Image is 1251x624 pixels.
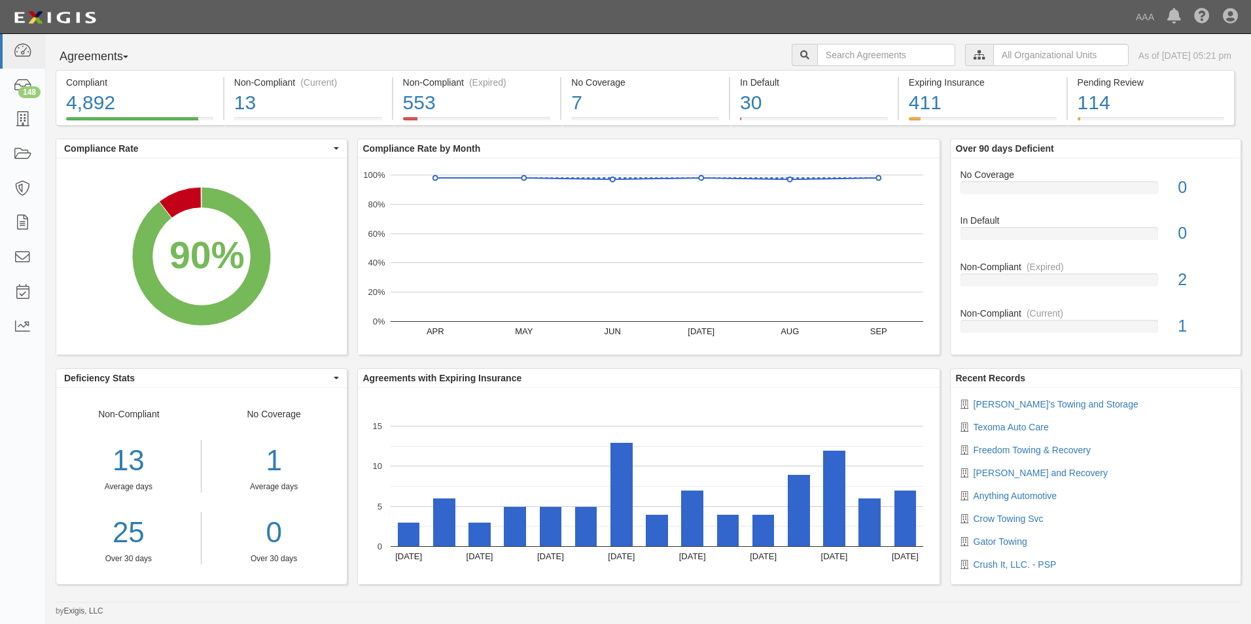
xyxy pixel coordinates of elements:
[951,307,1241,320] div: Non-Compliant
[18,86,41,98] div: 148
[974,491,1057,501] a: Anything Automotive
[740,76,888,89] div: In Default
[688,326,714,336] text: [DATE]
[56,512,201,553] a: 25
[951,214,1241,227] div: In Default
[561,117,729,128] a: No Coverage7
[537,551,563,561] text: [DATE]
[363,373,522,383] b: Agreements with Expiring Insurance
[64,606,103,615] a: Exigis, LLC
[368,228,385,238] text: 60%
[870,326,887,336] text: SEP
[974,468,1108,478] a: [PERSON_NAME] and Recovery
[64,372,330,385] span: Deficiency Stats
[211,481,337,493] div: Average days
[960,307,1231,343] a: Non-Compliant(Current)1
[515,326,533,336] text: MAY
[202,407,347,564] div: No Coverage
[363,143,481,154] b: Compliance Rate by Month
[604,326,620,336] text: JUN
[56,606,103,617] small: by
[56,553,201,564] div: Over 30 days
[909,89,1057,117] div: 411
[66,76,213,89] div: Compliant
[56,117,223,128] a: Compliant4,892
[358,388,940,584] svg: A chart.
[1168,176,1241,199] div: 0
[740,89,888,117] div: 30
[781,326,799,336] text: AUG
[368,287,385,297] text: 20%
[56,481,201,493] div: Average days
[750,551,777,561] text: [DATE]
[358,158,940,355] svg: A chart.
[368,199,385,209] text: 80%
[1068,117,1235,128] a: Pending Review114
[372,461,381,471] text: 10
[56,440,201,481] div: 13
[817,44,955,66] input: Search Agreements
[211,553,337,564] div: Over 30 days
[56,407,202,564] div: Non-Compliant
[300,76,337,89] div: (Current)
[1078,76,1225,89] div: Pending Review
[403,89,551,117] div: 553
[56,158,347,355] svg: A chart.
[571,76,719,89] div: No Coverage
[571,89,719,117] div: 7
[974,513,1044,524] a: Crow Towing Svc
[426,326,444,336] text: APR
[403,76,551,89] div: Non-Compliant (Expired)
[1027,260,1064,273] div: (Expired)
[234,89,382,117] div: 13
[1078,89,1225,117] div: 114
[56,369,347,387] button: Deficiency Stats
[377,542,381,551] text: 0
[993,44,1129,66] input: All Organizational Units
[909,76,1057,89] div: Expiring Insurance
[974,536,1027,547] a: Gator Towing
[1168,268,1241,292] div: 2
[960,214,1231,260] a: In Default0
[678,551,705,561] text: [DATE]
[960,260,1231,307] a: Non-Compliant(Expired)2
[1027,307,1063,320] div: (Current)
[377,501,381,511] text: 5
[951,168,1241,181] div: No Coverage
[974,559,1057,570] a: Crush It, LLC. - PSP
[951,260,1241,273] div: Non-Compliant
[56,139,347,158] button: Compliance Rate
[66,89,213,117] div: 4,892
[1194,9,1210,25] i: Help Center - Complianz
[956,373,1026,383] b: Recent Records
[469,76,506,89] div: (Expired)
[395,551,422,561] text: [DATE]
[466,551,493,561] text: [DATE]
[56,44,154,70] button: Agreements
[891,551,918,561] text: [DATE]
[368,258,385,268] text: 40%
[730,117,898,128] a: In Default30
[224,117,392,128] a: Non-Compliant(Current)13
[64,142,330,155] span: Compliance Rate
[372,317,385,326] text: 0%
[372,421,381,431] text: 15
[1168,315,1241,338] div: 1
[974,445,1091,455] a: Freedom Towing & Recovery
[211,512,337,553] a: 0
[1168,222,1241,245] div: 0
[1129,4,1161,30] a: AAA
[363,170,385,180] text: 100%
[974,422,1049,432] a: Texoma Auto Care
[393,117,561,128] a: Non-Compliant(Expired)553
[820,551,847,561] text: [DATE]
[211,440,337,481] div: 1
[234,76,382,89] div: Non-Compliant (Current)
[899,117,1066,128] a: Expiring Insurance411
[10,6,100,29] img: logo-5460c22ac91f19d4615b14bd174203de0afe785f0fc80cf4dbbc73dc1793850b.png
[974,399,1138,409] a: [PERSON_NAME]'s Towing and Storage
[1138,49,1231,62] div: As of [DATE] 05:21 pm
